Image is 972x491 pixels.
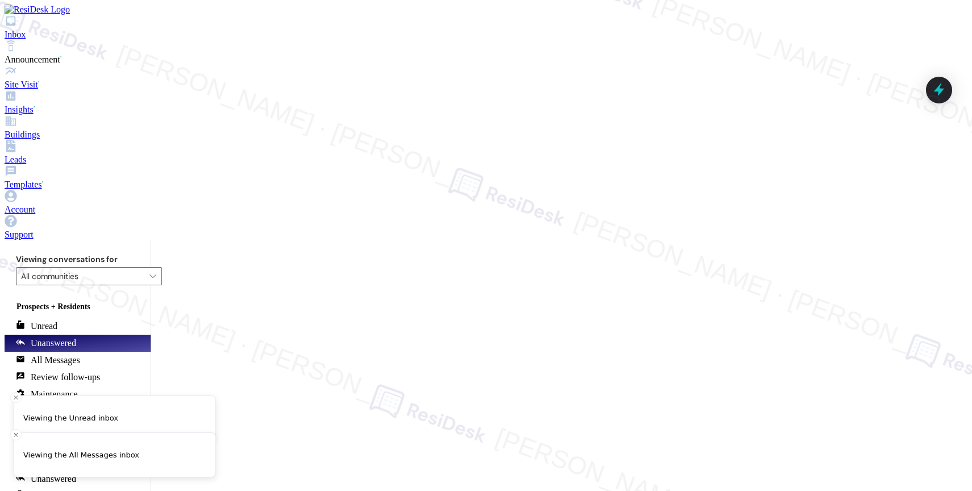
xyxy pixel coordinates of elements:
[16,372,100,383] div: Review follow-ups
[5,119,967,140] a: Buildings
[5,155,967,165] div: Leads
[5,194,967,215] a: Account
[10,392,22,403] button: Close toast
[16,338,76,349] div: Unanswered
[5,205,967,215] div: Account
[5,80,967,90] div: Site Visit
[10,429,22,440] button: Close toast
[21,267,144,285] input: All communities
[23,412,118,423] p: Viewing the Unread inbox
[5,94,967,115] a: Insights •
[42,180,44,185] span: •
[5,144,967,165] a: Leads
[5,169,967,190] a: Templates •
[5,130,967,140] div: Buildings
[5,19,967,40] a: Inbox
[5,69,967,90] a: Site Visit •
[34,105,35,110] span: •
[5,230,967,240] div: Support
[60,55,62,60] span: •
[5,55,967,65] div: Announcement
[16,251,162,267] label: Viewing conversations for
[5,105,967,115] div: Insights
[5,302,151,311] div: Prospects + Residents
[5,455,151,464] div: Prospects
[23,450,139,461] p: Viewing the All Messages inbox
[38,80,40,85] span: •
[16,321,57,332] div: Unread
[16,355,80,366] div: All Messages
[5,180,967,190] div: Templates
[149,272,156,281] i: 
[5,219,967,240] a: Support
[16,473,76,485] div: Unanswered
[5,30,967,40] div: Inbox
[5,5,70,15] img: ResiDesk Logo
